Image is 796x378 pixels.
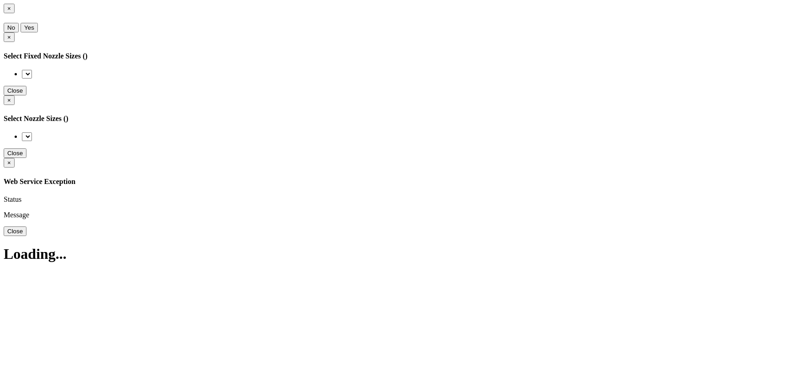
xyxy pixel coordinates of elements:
[4,158,15,168] button: Close
[4,95,15,105] button: Close
[21,23,38,32] button: Yes
[4,4,15,13] button: Close
[4,246,786,262] h1: Loading...
[4,226,26,236] button: Close
[4,148,26,158] button: Close
[4,32,15,42] button: Close
[7,159,11,166] span: ×
[4,178,786,186] h4: Web Service Exception
[4,23,19,32] button: No
[4,52,786,60] h4: Select Fixed Nozzle Sizes ( )
[7,5,11,12] span: ×
[7,97,11,104] span: ×
[4,115,786,123] h4: Select Nozzle Sizes ( )
[4,195,21,203] label: Status
[4,211,29,219] label: Message
[4,86,26,95] button: Close
[7,34,11,41] span: ×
